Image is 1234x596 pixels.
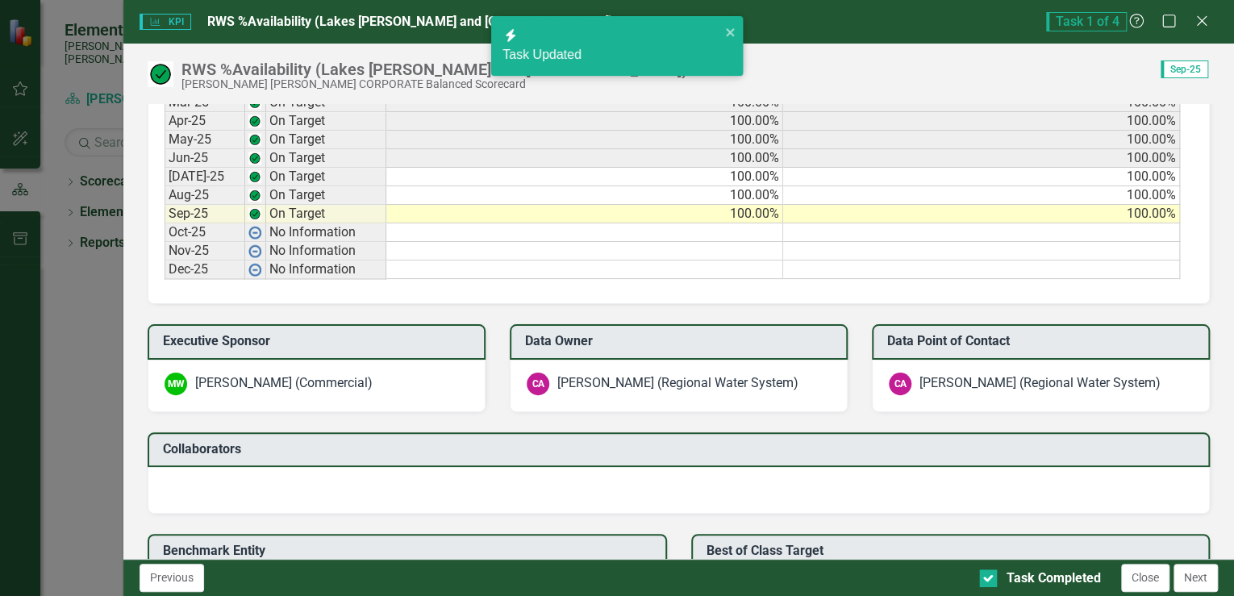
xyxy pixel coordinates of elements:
[887,334,1200,348] h3: Data Point of Contact
[502,46,720,65] div: Task Updated
[527,373,549,395] div: CA
[207,14,613,29] span: RWS %Availability (Lakes [PERSON_NAME] and [GEOGRAPHIC_DATA])
[140,14,191,30] span: KPI
[386,168,783,186] td: 100.00%
[707,544,1201,558] h3: Best of Class Target
[165,242,245,260] td: Nov-25
[248,133,261,146] img: Z
[165,168,245,186] td: [DATE]-25
[386,205,783,223] td: 100.00%
[386,112,783,131] td: 100.00%
[1007,569,1101,588] div: Task Completed
[248,244,261,257] img: wPkqUstsMhMTgAAAABJRU5ErkJggg==
[163,442,1200,456] h3: Collaborators
[783,205,1180,223] td: 100.00%
[386,131,783,149] td: 100.00%
[783,168,1180,186] td: 100.00%
[195,374,373,393] div: [PERSON_NAME] (Commercial)
[181,78,687,90] div: [PERSON_NAME] [PERSON_NAME] CORPORATE Balanced Scorecard
[248,263,261,276] img: wPkqUstsMhMTgAAAABJRU5ErkJggg==
[140,564,204,592] button: Previous
[266,168,386,186] td: On Target
[248,170,261,183] img: Z
[266,112,386,131] td: On Target
[248,226,261,239] img: wPkqUstsMhMTgAAAABJRU5ErkJggg==
[266,149,386,168] td: On Target
[181,60,687,78] div: RWS %Availability (Lakes [PERSON_NAME] and [GEOGRAPHIC_DATA])
[889,373,911,395] div: CA
[165,149,245,168] td: Jun-25
[725,23,736,41] button: close
[783,149,1180,168] td: 100.00%
[386,149,783,168] td: 100.00%
[248,207,261,220] img: Z
[165,186,245,205] td: Aug-25
[266,186,386,205] td: On Target
[557,374,798,393] div: [PERSON_NAME] (Regional Water System)
[266,131,386,149] td: On Target
[1121,564,1169,592] button: Close
[248,189,261,202] img: Z
[163,544,657,558] h3: Benchmark Entity
[783,112,1180,131] td: 100.00%
[266,260,386,279] td: No Information
[266,223,386,242] td: No Information
[165,131,245,149] td: May-25
[1046,12,1127,31] span: Task 1 of 4
[525,334,838,348] h3: Data Owner
[266,242,386,260] td: No Information
[266,205,386,223] td: On Target
[165,260,245,279] td: Dec-25
[248,152,261,165] img: Z
[148,61,173,87] img: On Target
[165,373,187,395] div: MW
[165,112,245,131] td: Apr-25
[783,131,1180,149] td: 100.00%
[248,115,261,127] img: Z
[386,186,783,205] td: 100.00%
[783,186,1180,205] td: 100.00%
[165,205,245,223] td: Sep-25
[1161,60,1208,78] span: Sep-25
[163,334,476,348] h3: Executive Sponsor
[165,223,245,242] td: Oct-25
[1174,564,1218,592] button: Next
[919,374,1161,393] div: [PERSON_NAME] (Regional Water System)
